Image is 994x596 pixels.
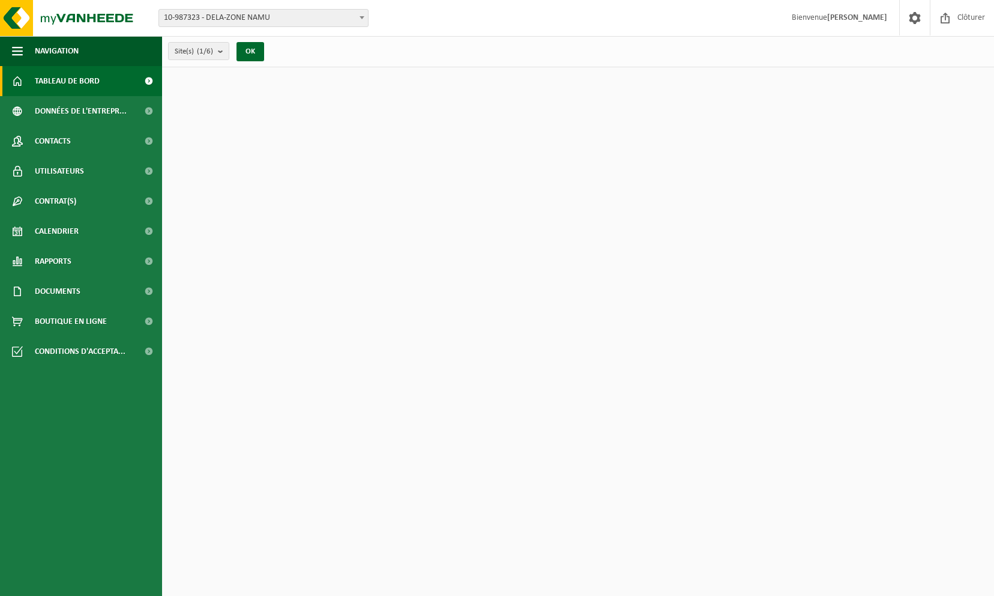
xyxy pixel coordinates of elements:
[236,42,264,61] button: OK
[35,336,125,366] span: Conditions d'accepta...
[35,306,107,336] span: Boutique en ligne
[827,13,887,22] strong: [PERSON_NAME]
[168,42,229,60] button: Site(s)(1/6)
[35,216,79,246] span: Calendrier
[197,47,213,55] count: (1/6)
[159,10,368,26] span: 10-987323 - DELA-ZONE NAMU
[35,36,79,66] span: Navigation
[35,276,80,306] span: Documents
[35,96,127,126] span: Données de l'entrepr...
[158,9,369,27] span: 10-987323 - DELA-ZONE NAMU
[35,156,84,186] span: Utilisateurs
[35,66,100,96] span: Tableau de bord
[35,126,71,156] span: Contacts
[35,246,71,276] span: Rapports
[35,186,76,216] span: Contrat(s)
[175,43,213,61] span: Site(s)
